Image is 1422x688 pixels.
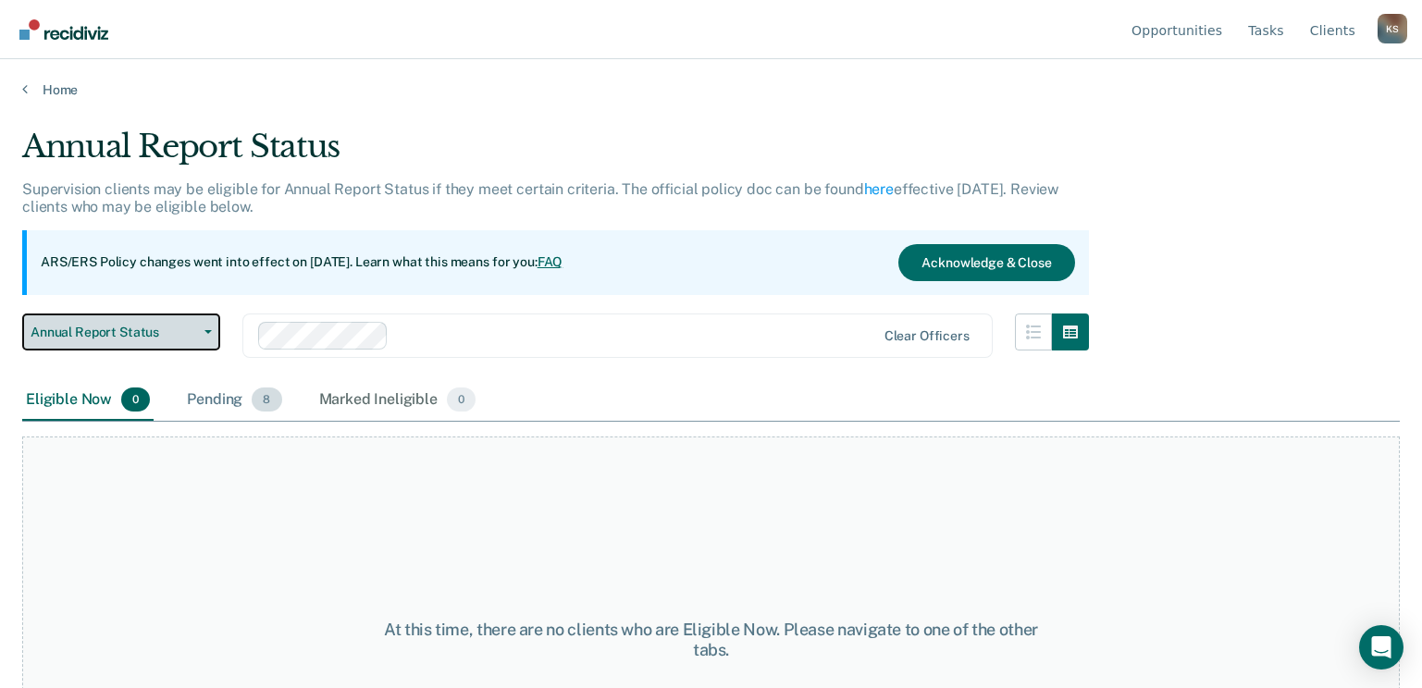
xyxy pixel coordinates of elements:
a: Home [22,81,1400,98]
button: Acknowledge & Close [898,244,1074,281]
p: Supervision clients may be eligible for Annual Report Status if they meet certain criteria. The o... [22,180,1058,215]
span: 0 [121,387,150,412]
span: Annual Report Status [31,325,197,340]
a: FAQ [538,254,563,269]
span: 8 [252,387,281,412]
div: Eligible Now0 [22,380,154,421]
div: K S [1378,14,1407,43]
span: 0 [447,387,476,412]
a: here [864,180,894,198]
div: At this time, there are no clients who are Eligible Now. Please navigate to one of the other tabs. [367,620,1056,659]
div: Pending8 [183,380,285,421]
div: Open Intercom Messenger [1359,625,1403,670]
p: ARS/ERS Policy changes went into effect on [DATE]. Learn what this means for you: [41,253,563,272]
div: Marked Ineligible0 [315,380,480,421]
div: Annual Report Status [22,128,1089,180]
div: Clear officers [884,328,970,344]
img: Recidiviz [19,19,108,40]
button: Annual Report Status [22,313,220,350]
button: Profile dropdown button [1378,14,1407,43]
